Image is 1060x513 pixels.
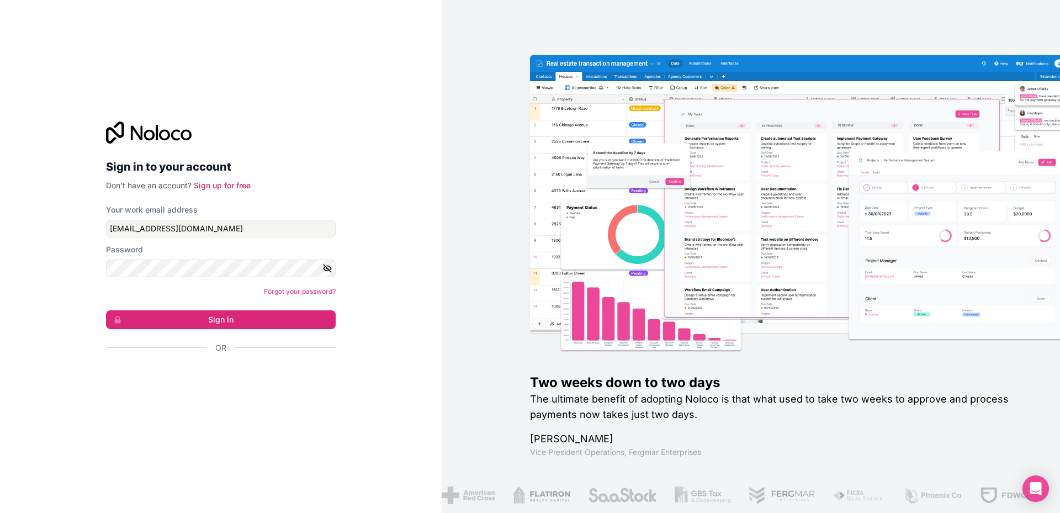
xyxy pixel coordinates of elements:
img: /assets/fdworks-Bi04fVtw.png [979,486,1044,504]
img: /assets/flatiron-C8eUkumj.png [513,486,570,504]
span: Or [215,342,226,353]
a: Sign up for free [194,181,251,190]
img: /assets/saastock-C6Zbiodz.png [587,486,657,504]
label: Your work email address [106,204,198,215]
span: Don't have an account? [106,181,192,190]
div: Open Intercom Messenger [1022,475,1049,502]
a: Forgot your password? [264,287,336,295]
img: /assets/american-red-cross-BAupjrZR.png [442,486,495,504]
img: /assets/fiera-fwj2N5v4.png [833,486,885,504]
img: /assets/fergmar-CudnrXN5.png [748,486,815,504]
iframe: Sign in with Google Button [100,366,332,390]
h2: Sign in to your account [106,157,336,177]
img: /assets/phoenix-BREaitsQ.png [903,486,962,504]
img: /assets/gbstax-C-GtDUiK.png [675,486,731,504]
button: Sign in [106,310,336,329]
h1: Two weeks down to two days [530,374,1025,392]
label: Password [106,244,143,255]
h2: The ultimate benefit of adopting Noloco is that what used to take two weeks to approve and proces... [530,392,1025,422]
h1: Vice President Operations , Fergmar Enterprises [530,447,1025,458]
input: Email address [106,220,336,237]
input: Password [106,260,336,277]
h1: [PERSON_NAME] [530,431,1025,447]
